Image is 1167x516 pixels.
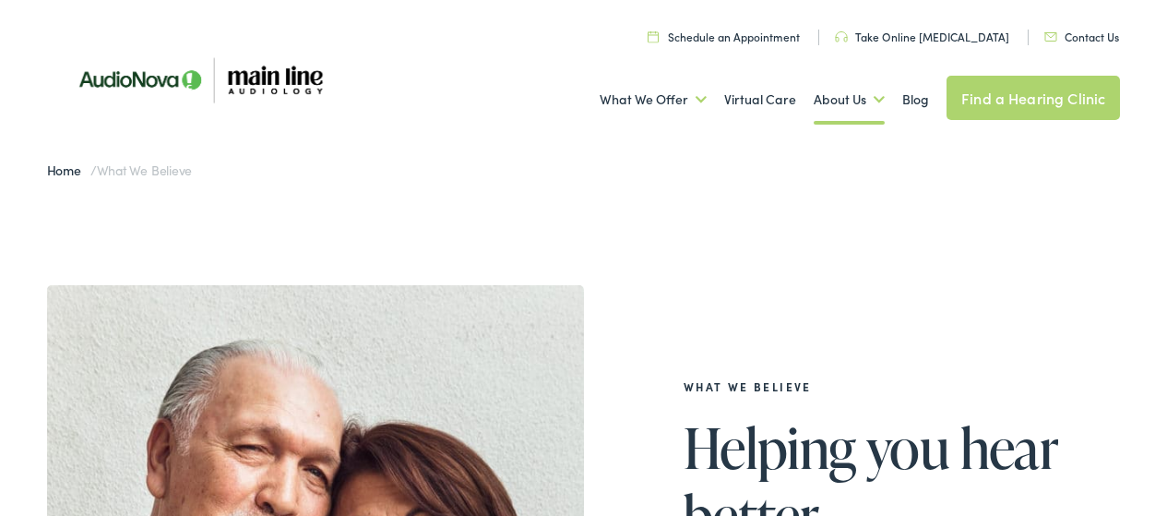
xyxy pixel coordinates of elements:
[648,29,800,44] a: Schedule an Appointment
[1044,32,1057,42] img: utility icon
[648,30,659,42] img: utility icon
[835,31,848,42] img: utility icon
[47,161,193,179] span: /
[724,66,796,134] a: Virtual Care
[835,29,1009,44] a: Take Online [MEDICAL_DATA]
[600,66,707,134] a: What We Offer
[814,66,885,134] a: About Us
[684,417,856,478] span: Helping
[902,66,929,134] a: Blog
[1044,29,1119,44] a: Contact Us
[684,380,1121,393] h2: What We Believe
[47,161,90,179] a: Home
[960,417,1059,478] span: hear
[947,76,1120,120] a: Find a Hearing Clinic
[866,417,949,478] span: you
[97,161,193,179] span: What We Believe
